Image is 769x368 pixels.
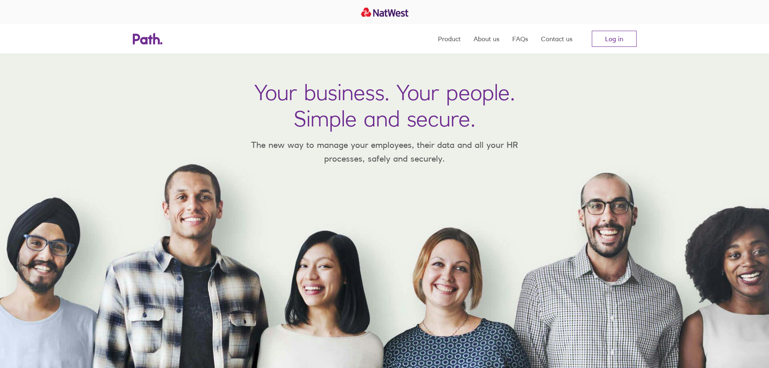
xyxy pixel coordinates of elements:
p: The new way to manage your employees, their data and all your HR processes, safely and securely. [239,138,530,165]
a: About us [474,24,499,53]
h1: Your business. Your people. Simple and secure. [254,79,515,132]
a: Log in [592,31,637,47]
a: Contact us [541,24,572,53]
a: FAQs [512,24,528,53]
a: Product [438,24,461,53]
